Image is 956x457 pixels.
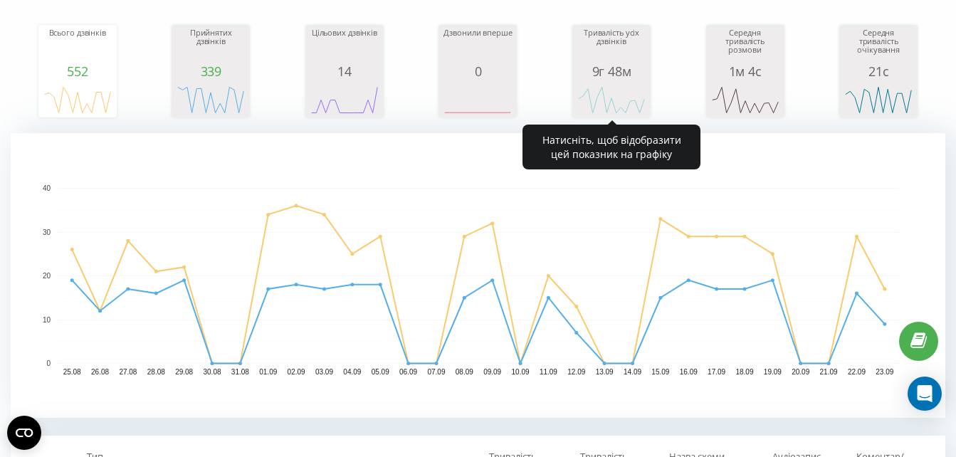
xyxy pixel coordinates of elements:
text: 20.09 [792,368,809,376]
div: 339 [175,64,246,78]
text: 22.09 [848,368,866,376]
svg: A chart. [175,78,246,121]
text: 04.09 [343,368,361,376]
button: Open CMP widget [7,416,41,450]
div: 21с [843,64,914,78]
svg: A chart. [309,78,380,121]
div: 552 [42,64,113,78]
text: 18.09 [735,368,753,376]
svg: A chart. [710,78,781,121]
text: 0 [46,359,51,367]
text: 03.09 [315,368,333,376]
text: 30.08 [204,368,221,376]
div: 0 [442,64,513,78]
text: 26.08 [91,368,109,376]
text: 11.09 [540,368,557,376]
div: Дзвонили вперше [442,28,513,64]
text: 07.09 [427,368,445,376]
text: 08.09 [456,368,473,376]
div: Open Intercom Messenger [908,377,942,411]
svg: A chart. [11,133,945,418]
text: 12.09 [567,368,585,376]
div: Всього дзвінків [42,28,113,64]
text: 10 [43,316,51,324]
div: Натисніть, щоб відобразити цей показник на графіку [522,125,700,169]
svg: A chart. [42,78,113,121]
div: Тривалість усіх дзвінків [576,28,647,64]
div: Цільових дзвінків [309,28,380,64]
text: 30 [43,228,51,236]
text: 10.09 [512,368,530,376]
svg: A chart. [843,78,914,121]
text: 25.08 [63,368,81,376]
text: 13.09 [596,368,614,376]
text: 17.09 [708,368,725,376]
text: 14.09 [624,368,641,376]
text: 19.09 [764,368,782,376]
text: 02.09 [288,368,305,376]
text: 06.09 [399,368,417,376]
text: 27.08 [119,368,137,376]
text: 15.09 [651,368,669,376]
text: 21.09 [820,368,838,376]
div: Прийнятих дзвінків [175,28,246,64]
svg: A chart. [442,78,513,121]
text: 05.09 [372,368,389,376]
text: 40 [43,184,51,192]
text: 28.08 [147,368,165,376]
text: 20 [43,272,51,280]
div: Середня тривалість розмови [710,28,781,64]
div: Середня тривалість очікування [843,28,914,64]
text: 01.09 [259,368,277,376]
text: 09.09 [483,368,501,376]
text: 16.09 [680,368,698,376]
text: 31.08 [231,368,249,376]
div: 9г 48м [576,64,647,78]
text: 23.09 [876,368,893,376]
div: 1м 4с [710,64,781,78]
svg: A chart. [576,78,647,121]
text: 29.08 [175,368,193,376]
div: 14 [309,64,380,78]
